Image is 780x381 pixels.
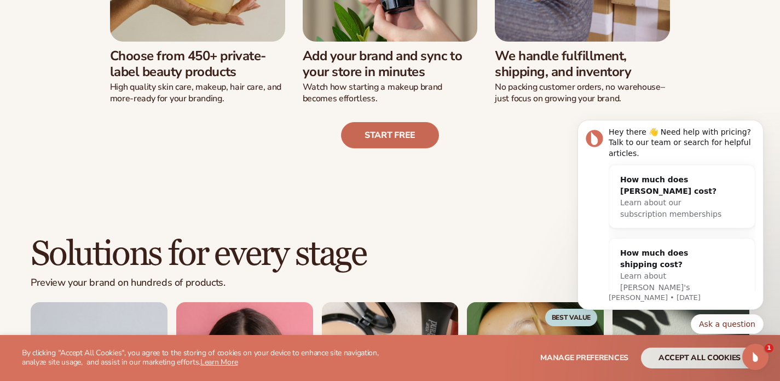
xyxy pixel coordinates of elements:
span: Manage preferences [540,353,628,363]
iframe: Intercom live chat [742,344,769,370]
p: High quality skin care, makeup, hair care, and more-ready for your branding. [110,82,285,105]
a: Learn More [200,357,238,367]
h3: Choose from 450+ private-label beauty products [110,48,285,80]
p: By clicking "Accept All Cookies", you agree to the storing of cookies on your device to enhance s... [22,349,404,367]
button: Manage preferences [540,348,628,368]
h3: We handle fulfillment, shipping, and inventory [495,48,670,80]
p: Preview your brand on hundreds of products. [31,277,366,289]
p: No packing customer orders, no warehouse–just focus on growing your brand. [495,82,670,105]
button: accept all cookies [641,348,758,368]
h2: Solutions for every stage [31,236,366,273]
span: 1 [765,344,773,353]
iframe: Intercom notifications message [561,84,780,351]
h3: Add your brand and sync to your store in minutes [303,48,478,80]
a: Start free [341,122,439,148]
p: Watch how starting a makeup brand becomes effortless. [303,82,478,105]
span: Best Value [545,309,598,326]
